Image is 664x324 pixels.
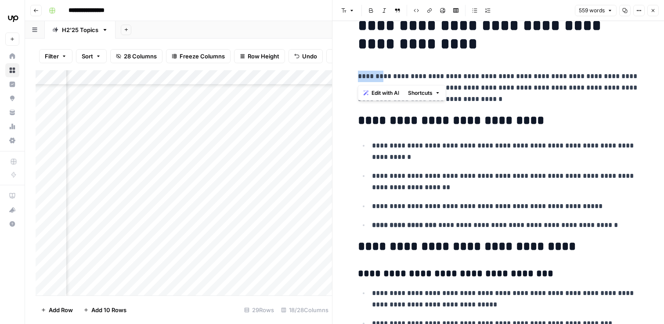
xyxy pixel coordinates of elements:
[180,52,225,61] span: Freeze Columns
[91,306,126,314] span: Add 10 Rows
[5,119,19,133] a: Usage
[372,89,399,97] span: Edit with AI
[6,203,19,216] div: What's new?
[5,189,19,203] a: AirOps Academy
[5,10,21,26] img: Upwork Logo
[5,77,19,91] a: Insights
[5,217,19,231] button: Help + Support
[5,49,19,63] a: Home
[241,303,278,317] div: 29 Rows
[110,49,162,63] button: 28 Columns
[234,49,285,63] button: Row Height
[45,52,59,61] span: Filter
[302,52,317,61] span: Undo
[575,5,617,16] button: 559 words
[5,105,19,119] a: Your Data
[78,303,132,317] button: Add 10 Rows
[45,21,115,39] a: H2'25 Topics
[5,7,19,29] button: Workspace: Upwork
[62,25,98,34] div: H2'25 Topics
[5,63,19,77] a: Browse
[248,52,279,61] span: Row Height
[49,306,73,314] span: Add Row
[39,49,72,63] button: Filter
[124,52,157,61] span: 28 Columns
[579,7,605,14] span: 559 words
[5,91,19,105] a: Opportunities
[36,303,78,317] button: Add Row
[278,303,332,317] div: 18/28 Columns
[404,87,444,99] button: Shortcuts
[76,49,107,63] button: Sort
[5,133,19,148] a: Settings
[408,89,433,97] span: Shortcuts
[360,87,403,99] button: Edit with AI
[166,49,231,63] button: Freeze Columns
[82,52,93,61] span: Sort
[289,49,323,63] button: Undo
[5,203,19,217] button: What's new?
